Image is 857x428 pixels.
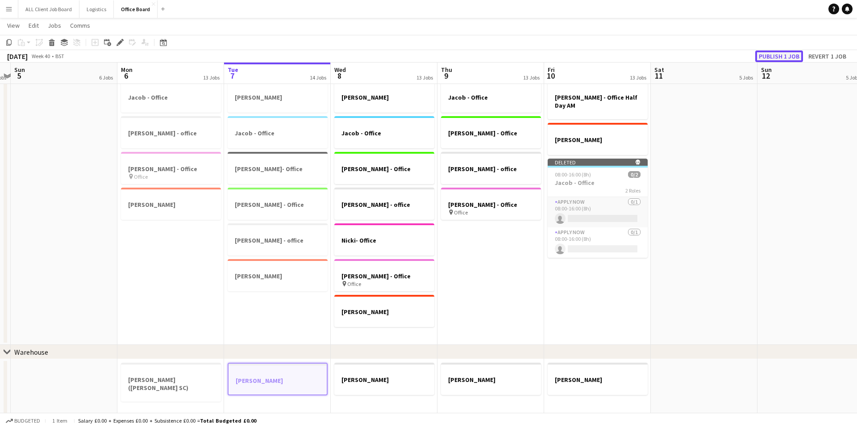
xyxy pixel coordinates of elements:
[229,377,327,385] h3: [PERSON_NAME]
[114,0,158,18] button: Office Board
[334,223,434,256] app-job-card: Nicki- Office
[548,93,648,109] h3: [PERSON_NAME] - Office Half Day AM
[4,416,42,426] button: Budgeted
[55,53,64,59] div: BST
[441,152,541,184] app-job-card: [PERSON_NAME] - office
[228,129,328,137] h3: Jacob - Office
[25,20,42,31] a: Edit
[334,376,434,384] h3: [PERSON_NAME]
[14,66,25,74] span: Sun
[121,363,221,402] div: [PERSON_NAME] ([PERSON_NAME] SC)
[654,66,664,74] span: Sat
[67,20,94,31] a: Comms
[334,236,434,244] h3: Nicki- Office
[441,376,541,384] h3: [PERSON_NAME]
[334,259,434,291] app-job-card: [PERSON_NAME] - Office Office
[13,71,25,81] span: 5
[625,187,641,194] span: 2 Roles
[548,179,648,187] h3: Jacob - Office
[310,74,326,81] div: 14 Jobs
[121,116,221,148] app-job-card: [PERSON_NAME] - office
[761,66,772,74] span: Sun
[70,21,90,29] span: Comms
[555,171,591,178] span: 08:00-16:00 (8h)
[14,418,40,424] span: Budgeted
[334,165,434,173] h3: [PERSON_NAME] - Office
[334,363,434,395] app-job-card: [PERSON_NAME]
[334,66,346,74] span: Wed
[29,21,39,29] span: Edit
[441,363,541,395] app-job-card: [PERSON_NAME]
[228,80,328,113] app-job-card: [PERSON_NAME]
[228,66,238,74] span: Tue
[228,116,328,148] app-job-card: Jacob - Office
[121,201,221,209] h3: [PERSON_NAME]
[441,165,541,173] h3: [PERSON_NAME] - office
[121,188,221,220] app-job-card: [PERSON_NAME]
[548,123,648,155] app-job-card: [PERSON_NAME]
[739,74,753,81] div: 5 Jobs
[441,201,541,209] h3: [PERSON_NAME] - Office
[228,188,328,220] app-job-card: [PERSON_NAME] - Office
[78,417,256,424] div: Salary £0.00 + Expenses £0.00 + Subsistence £0.00 =
[441,129,541,137] h3: [PERSON_NAME] - Office
[121,80,221,113] app-job-card: Jacob - Office
[523,74,540,81] div: 13 Jobs
[228,152,328,184] div: [PERSON_NAME]- Office
[120,71,133,81] span: 6
[228,165,328,173] h3: [PERSON_NAME]- Office
[334,152,434,184] div: [PERSON_NAME] - Office
[7,52,28,61] div: [DATE]
[228,363,328,395] app-job-card: [PERSON_NAME]
[121,93,221,101] h3: Jacob - Office
[334,129,434,137] h3: Jacob - Office
[548,197,648,227] app-card-role: APPLY NOW0/108:00-16:00 (8h)
[630,74,646,81] div: 13 Jobs
[334,308,434,316] h3: [PERSON_NAME]
[441,188,541,220] app-job-card: [PERSON_NAME] - Office Office
[7,21,20,29] span: View
[228,259,328,291] app-job-card: [PERSON_NAME]
[548,80,648,119] div: [PERSON_NAME] - Office Half Day AM
[334,295,434,327] app-job-card: [PERSON_NAME]
[334,188,434,220] div: [PERSON_NAME] - office
[121,152,221,184] app-job-card: [PERSON_NAME] - Office Office
[29,53,52,59] span: Week 40
[548,159,648,166] div: Deleted
[548,376,648,384] h3: [PERSON_NAME]
[653,71,664,81] span: 11
[334,272,434,280] h3: [PERSON_NAME] - Office
[548,363,648,395] app-job-card: [PERSON_NAME]
[121,376,221,392] h3: [PERSON_NAME] ([PERSON_NAME] SC)
[334,116,434,148] app-job-card: Jacob - Office
[347,281,361,287] span: Office
[440,71,452,81] span: 9
[546,71,555,81] span: 10
[228,272,328,280] h3: [PERSON_NAME]
[441,116,541,148] div: [PERSON_NAME] - Office
[628,171,641,178] span: 0/2
[548,159,648,258] div: Deleted 08:00-16:00 (8h)0/2Jacob - Office2 RolesAPPLY NOW0/108:00-16:00 (8h) APPLY NOW0/108:00-16...
[228,223,328,256] app-job-card: [PERSON_NAME] - office
[200,417,256,424] span: Total Budgeted £0.00
[548,66,555,74] span: Fri
[49,417,71,424] span: 1 item
[416,74,433,81] div: 13 Jobs
[4,20,23,31] a: View
[760,71,772,81] span: 12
